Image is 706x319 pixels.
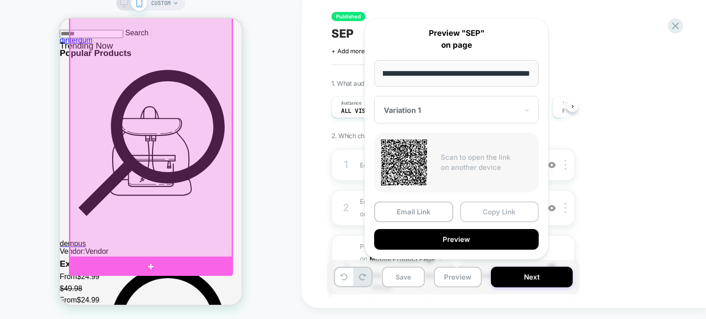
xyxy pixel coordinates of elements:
[331,79,475,87] span: 1. What audience and where will the experience run?
[564,160,566,170] img: close
[341,100,362,106] span: Audience
[562,100,580,106] span: Trigger
[434,267,482,287] button: Preview
[331,27,353,40] span: SEP
[374,28,539,51] p: Preview "SEP" on page
[382,267,425,287] button: Save
[374,229,539,250] button: Preview
[460,201,539,222] button: Copy Link
[331,12,365,21] span: Published
[342,258,351,276] div: 3
[562,108,593,114] span: Page Load
[441,152,532,173] p: Scan to open the link on another device
[331,132,451,140] span: 2. Which changes the experience contains?
[491,267,573,287] button: Next
[331,47,377,55] span: + Add more info
[374,201,453,222] button: Email Link
[341,108,383,114] span: All Visitors
[564,203,566,213] img: close
[342,199,351,217] div: 2
[342,156,351,174] div: 1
